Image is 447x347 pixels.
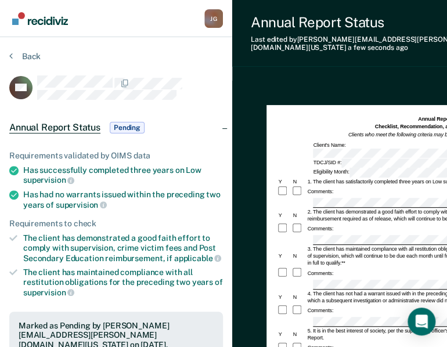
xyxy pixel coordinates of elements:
[291,212,306,219] div: N
[277,178,291,185] div: Y
[23,190,223,209] div: Has had no warrants issued within the preceding two years of
[23,175,74,185] span: supervision
[291,331,306,338] div: N
[277,212,291,219] div: Y
[56,200,107,209] span: supervision
[291,252,306,259] div: N
[9,122,100,133] span: Annual Report Status
[306,225,334,232] div: Comments:
[12,12,68,25] img: Recidiviz
[9,219,223,229] div: Requirements to check
[23,233,223,263] div: The client has demonstrated a good faith effort to comply with supervision, crime victim fees and...
[277,252,291,259] div: Y
[174,254,221,263] span: applicable
[306,270,334,277] div: Comments:
[23,268,223,297] div: The client has maintained compliance with all restitution obligations for the preceding two years of
[291,178,306,185] div: N
[204,9,223,28] div: J G
[408,308,435,335] div: Open Intercom Messenger
[23,165,223,185] div: Has successfully completed three years on Low
[110,122,145,133] span: Pending
[277,294,291,301] div: Y
[291,294,306,301] div: N
[277,331,291,338] div: Y
[306,188,334,195] div: Comments:
[348,44,408,52] span: a few seconds ago
[306,307,334,314] div: Comments:
[9,151,223,161] div: Requirements validated by OIMS data
[204,9,223,28] button: Profile dropdown button
[9,51,41,62] button: Back
[23,288,74,297] span: supervision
